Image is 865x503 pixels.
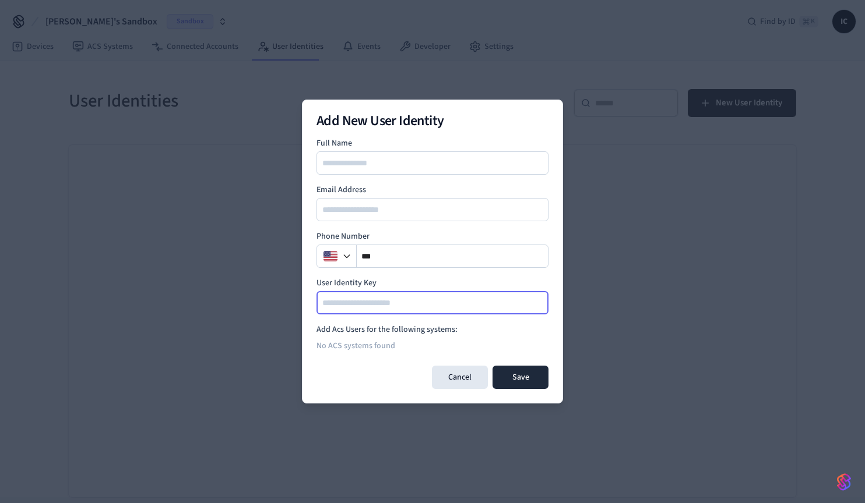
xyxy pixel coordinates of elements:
[317,184,548,196] label: Email Address
[317,114,548,128] h2: Add New User Identity
[432,366,488,389] button: Cancel
[317,137,548,149] label: Full Name
[493,366,548,389] button: Save
[317,335,548,356] div: No ACS systems found
[837,473,851,491] img: SeamLogoGradient.69752ec5.svg
[317,277,548,289] label: User Identity Key
[317,324,548,335] h4: Add Acs Users for the following systems:
[317,231,548,242] label: Phone Number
